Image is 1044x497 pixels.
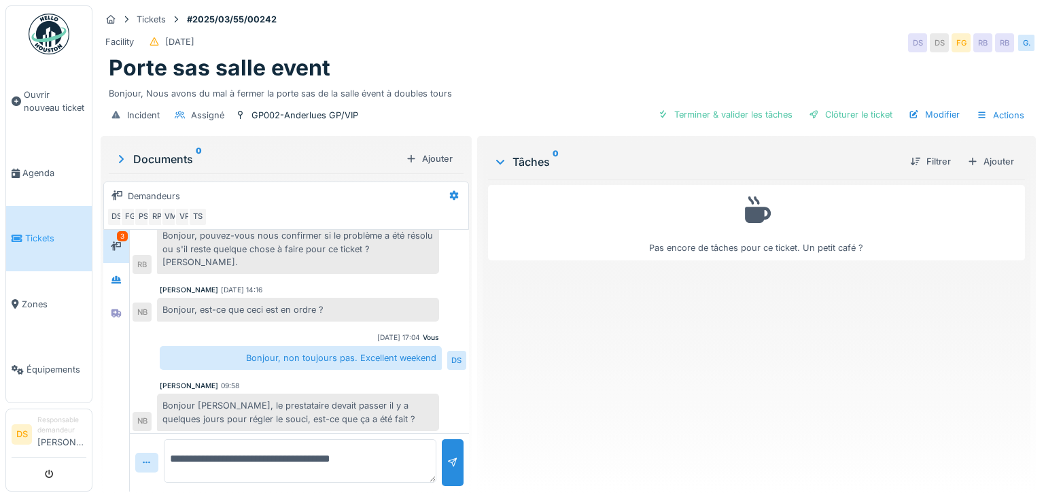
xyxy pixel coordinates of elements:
div: TS [188,207,207,226]
h1: Porte sas salle event [109,55,330,81]
span: Tickets [25,232,86,245]
a: Agenda [6,141,92,206]
a: Équipements [6,337,92,402]
a: Tickets [6,206,92,271]
div: Bonjour, pouvez-vous nous confirmer si le problème a été résolu ou s'il reste quelque chose à fai... [157,224,439,274]
sup: 0 [196,151,202,167]
div: Bonjour, non toujours pas. Excellent weekend [160,346,442,370]
div: Bonjour [PERSON_NAME], le prestataire devait passer il y a quelques jours pour régler le souci, e... [157,394,439,430]
div: Modifier [903,105,965,124]
a: DS Responsable demandeur[PERSON_NAME] [12,415,86,458]
div: DS [447,351,466,370]
div: Ajouter [962,152,1020,171]
div: [DATE] 17:04 [377,332,420,343]
li: [PERSON_NAME] [37,415,86,454]
div: NB [133,412,152,431]
div: Actions [971,105,1030,125]
div: Tickets [137,13,166,26]
div: 3 [117,231,128,241]
div: Pas encore de tâches pour ce ticket. Un petit café ? [497,191,1016,254]
div: Bonjour, Nous avons du mal à fermer la porte sas de la salle évent à doubles tours [109,82,1028,100]
span: Équipements [27,363,86,376]
div: DS [107,207,126,226]
div: [DATE] 14:16 [221,285,262,295]
div: Terminer & valider les tâches [652,105,798,124]
div: DS [930,33,949,52]
li: DS [12,424,32,445]
div: RB [995,33,1014,52]
div: NB [133,303,152,322]
span: Agenda [22,167,86,179]
div: RB [133,255,152,274]
sup: 0 [553,154,559,170]
div: 09:58 [221,381,239,391]
div: Filtrer [905,152,956,171]
div: DS [908,33,927,52]
div: FG [120,207,139,226]
div: RB [973,33,992,52]
div: Vous [423,332,439,343]
div: Assigné [191,109,224,122]
div: Incident [127,109,160,122]
img: Badge_color-CXgf-gQk.svg [29,14,69,54]
strong: #2025/03/55/00242 [181,13,282,26]
div: [PERSON_NAME] [160,285,218,295]
span: Zones [22,298,86,311]
a: Ouvrir nouveau ticket [6,62,92,141]
div: VP [175,207,194,226]
div: Clôturer le ticket [803,105,898,124]
div: PS [134,207,153,226]
div: [DATE] [165,35,194,48]
div: VM [161,207,180,226]
div: [PERSON_NAME] [160,381,218,391]
div: FG [952,33,971,52]
div: Tâches [493,154,899,170]
div: Ajouter [400,150,458,168]
span: Ouvrir nouveau ticket [24,88,86,114]
div: Bonjour, est-ce que ceci est en ordre ? [157,298,439,322]
div: Facility [105,35,134,48]
a: Zones [6,271,92,337]
div: GP002-Anderlues GP/VIP [251,109,358,122]
div: Demandeurs [128,190,180,203]
div: Responsable demandeur [37,415,86,436]
div: Documents [114,151,400,167]
div: RP [147,207,167,226]
div: G. [1017,33,1036,52]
